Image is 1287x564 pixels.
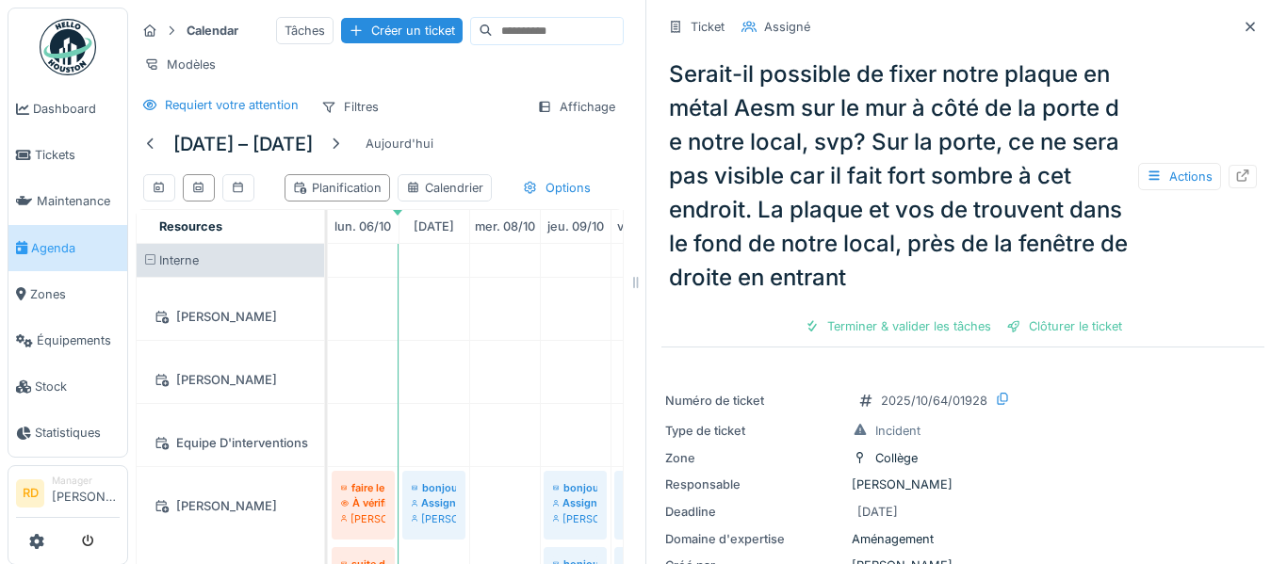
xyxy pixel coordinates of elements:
[8,410,127,456] a: Statistiques
[691,18,725,36] div: Ticket
[8,225,127,271] a: Agenda
[8,86,127,132] a: Dashboard
[406,179,483,197] div: Calendrier
[33,100,120,118] span: Dashboard
[529,93,624,121] div: Affichage
[8,132,127,178] a: Tickets
[1138,163,1221,190] div: Actions
[612,214,679,239] a: 10 octobre 2025
[665,449,844,467] div: Zone
[52,474,120,514] li: [PERSON_NAME]
[148,431,313,455] div: Equipe D'interventions
[470,214,540,239] a: 8 octobre 2025
[543,214,609,239] a: 9 octobre 2025
[37,192,120,210] span: Maintenance
[341,480,385,495] div: faire le tour du papier photocopie amicale salle des profs secondaire et primaire
[35,424,120,442] span: Statistiques
[412,511,456,526] div: [PERSON_NAME]
[412,480,456,495] div: bonjour,serait-il de finalisé la peinture des murs et plafond dans le petit local menuiserie merci
[173,133,313,155] h5: [DATE] – [DATE]
[148,368,313,392] div: [PERSON_NAME]
[31,239,120,257] span: Agenda
[16,474,120,519] a: RD Manager[PERSON_NAME]
[665,503,844,521] div: Deadline
[148,305,313,329] div: [PERSON_NAME]
[35,378,120,395] span: Stock
[30,285,120,303] span: Zones
[358,131,441,156] div: Aujourd'hui
[999,314,1130,339] div: Clôturer le ticket
[330,214,396,239] a: 6 octobre 2025
[8,317,127,363] a: Équipements
[412,495,456,510] div: Assigné
[875,422,920,440] div: Incident
[875,449,918,467] div: Collège
[665,475,1261,493] div: [PERSON_NAME]
[165,96,299,114] div: Requiert votre attention
[409,214,459,239] a: 7 octobre 2025
[553,511,597,526] div: [PERSON_NAME]
[553,480,597,495] div: bonjour, serait-il possible de peindre des 2 cotés les nouvelles portes du petit local menuiserie
[148,494,313,518] div: [PERSON_NAME]
[136,51,224,78] div: Modèles
[341,495,385,510] div: À vérifier
[8,271,127,317] a: Zones
[797,314,999,339] div: Terminer & valider les tâches
[665,530,844,548] div: Domaine d'expertise
[37,331,120,349] span: Équipements
[276,17,334,44] div: Tâches
[665,475,844,493] div: Responsable
[16,479,44,508] li: RD
[764,18,810,36] div: Assigné
[661,50,1264,302] div: Serait-il possible de fixer notre plaque en métal Aesm sur le mur à côté de la porte d e notre lo...
[159,219,222,234] span: Resources
[313,93,387,121] div: Filtres
[665,530,1261,548] div: Aménagement
[341,511,385,526] div: [PERSON_NAME]
[514,174,599,201] div: Options
[553,495,597,510] div: Assigné
[35,146,120,164] span: Tickets
[293,179,382,197] div: Planification
[665,422,844,440] div: Type de ticket
[8,363,127,410] a: Stock
[665,392,844,410] div: Numéro de ticket
[881,392,987,410] div: 2025/10/64/01928
[40,19,96,75] img: Badge_color-CXgf-gQk.svg
[159,253,199,267] span: Interne
[179,22,246,40] strong: Calendar
[341,18,463,43] div: Créer un ticket
[857,503,898,521] div: [DATE]
[52,474,120,488] div: Manager
[8,178,127,224] a: Maintenance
